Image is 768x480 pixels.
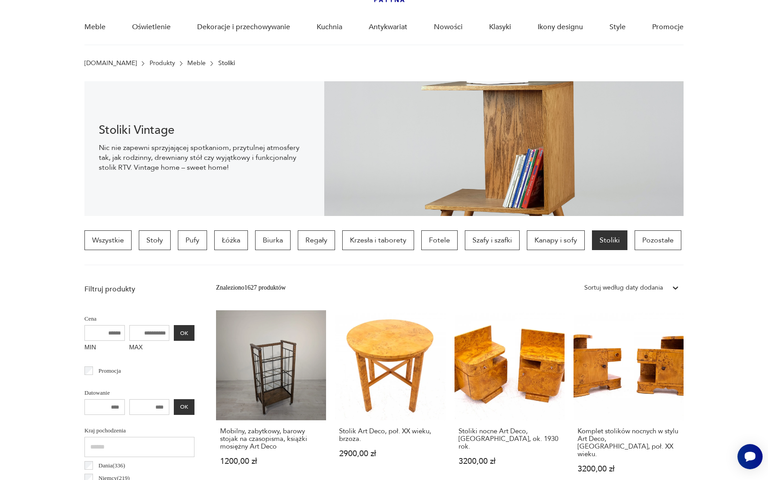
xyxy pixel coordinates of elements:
p: Stoliki [218,60,235,67]
label: MAX [129,341,170,355]
a: Pozostałe [635,230,681,250]
button: OK [174,325,194,341]
a: [DOMAIN_NAME] [84,60,137,67]
a: Fotele [421,230,458,250]
label: MIN [84,341,125,355]
a: Stoły [139,230,171,250]
a: Regały [298,230,335,250]
p: Datowanie [84,388,194,398]
a: Antykwariat [369,10,407,44]
h1: Stoliki Vintage [99,125,310,136]
a: Szafy i szafki [465,230,520,250]
h3: Stoliki nocne Art Deco, [GEOGRAPHIC_DATA], ok. 1930 rok. [459,427,561,450]
a: Kuchnia [317,10,342,44]
button: OK [174,399,194,415]
a: Biurka [255,230,291,250]
p: 3200,00 zł [578,465,680,473]
a: Ikony designu [538,10,583,44]
a: Meble [84,10,106,44]
a: Style [609,10,626,44]
p: Dania ( 336 ) [98,461,125,471]
iframe: Smartsupp widget button [737,444,763,469]
p: Filtruj produkty [84,284,194,294]
a: Krzesła i taborety [342,230,414,250]
a: Nowości [434,10,463,44]
p: Kraj pochodzenia [84,426,194,436]
a: Stoliki [592,230,627,250]
a: Dekoracje i przechowywanie [197,10,290,44]
a: Meble [187,60,206,67]
h3: Mobilny, zabytkowy, barowy stojak na czasopisma, książki mosiężny Art Deco [220,427,322,450]
a: Klasyki [489,10,511,44]
p: Nic nie zapewni sprzyjającej spotkaniom, przytulnej atmosfery tak, jak rodzinny, drewniany stół c... [99,143,310,172]
img: 2a258ee3f1fcb5f90a95e384ca329760.jpg [324,81,684,216]
p: 3200,00 zł [459,458,561,465]
a: Oświetlenie [132,10,171,44]
p: Cena [84,314,194,324]
a: Produkty [150,60,175,67]
div: Sortuj według daty dodania [584,283,663,293]
h3: Stolik Art Deco, poł. XX wieku, brzoza. [339,427,441,443]
p: Promocja [98,366,121,376]
p: 1200,00 zł [220,458,322,465]
a: Pufy [178,230,207,250]
a: Łóżka [214,230,248,250]
a: Promocje [652,10,684,44]
a: Wszystkie [84,230,132,250]
a: Kanapy i sofy [527,230,585,250]
p: 2900,00 zł [339,450,441,458]
h3: Komplet stolików nocnych w stylu Art Deco, [GEOGRAPHIC_DATA], poł. XX wieku. [578,427,680,458]
div: Znaleziono 1627 produktów [216,283,286,293]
